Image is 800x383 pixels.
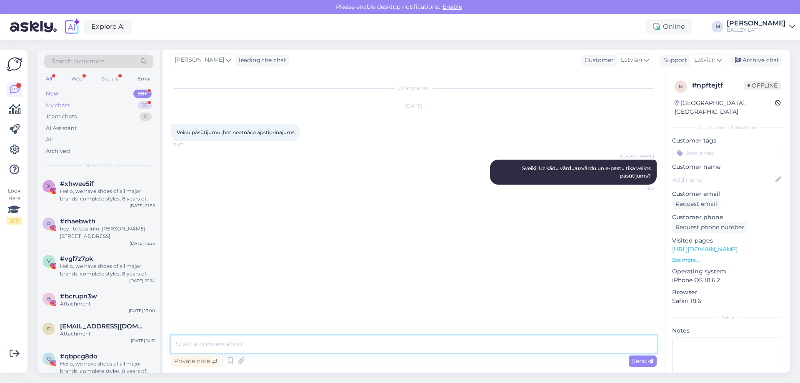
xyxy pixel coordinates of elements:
[70,73,84,84] div: Web
[60,360,155,375] div: Hello, we have shoes of all major brands, complete styles, 8 years of professional experience, we...
[130,203,155,209] div: [DATE] 21:55
[85,162,112,169] span: New chats
[730,55,782,66] div: Archive chat
[60,225,155,240] div: hey ! te būs info: [PERSON_NAME][STREET_ADDRESS] [EMAIL_ADDRESS][DOMAIN_NAME]
[47,325,51,332] span: p
[675,99,775,116] div: [GEOGRAPHIC_DATA], [GEOGRAPHIC_DATA]
[235,56,286,65] div: leading the chat
[171,355,220,367] div: Private note
[177,129,295,135] span: Veicu pasūtījumu ,bet neatnāca apstiprinajums
[60,188,155,203] div: Hello, we have shoes of all major brands, complete styles, 8 years of professional experience, we...
[672,326,783,335] p: Notes
[646,19,692,34] div: Online
[47,220,51,227] span: r
[672,124,783,131] div: Customer information
[672,136,783,145] p: Customer tags
[60,255,93,263] span: #vgl7z7pk
[692,80,744,90] div: # npftejtf
[672,198,720,210] div: Request email
[621,55,642,65] span: Latvian
[60,300,155,308] div: Attachment
[744,81,781,90] span: Offline
[47,183,50,189] span: x
[672,175,774,184] input: Add name
[672,147,783,159] input: Add a tag
[60,330,155,338] div: Attachment
[522,165,652,179] span: Sveiki! Uz kādu vārdu/uzvārdu un e-pastu tika veikts pasūtījums?
[727,20,786,27] div: [PERSON_NAME]
[46,124,77,133] div: AI Assistant
[131,338,155,344] div: [DATE] 14:11
[623,185,654,191] span: 11:51
[660,56,687,65] div: Support
[60,323,147,330] span: psyooze@gmail.com
[46,90,59,98] div: New
[171,85,657,92] div: Chat started
[672,297,783,305] p: Safari 18.6
[672,288,783,297] p: Browser
[60,293,97,300] span: #bcrupn3w
[133,90,152,98] div: 99+
[7,187,22,225] div: Look Here
[46,135,53,144] div: All
[694,55,715,65] span: Latvian
[44,73,54,84] div: All
[672,245,737,253] a: [URL][DOMAIN_NAME]
[60,353,97,360] span: #qbpcg8do
[60,180,94,188] span: #xhwee5if
[672,222,747,233] div: Request phone number
[129,278,155,284] div: [DATE] 22:14
[84,20,132,34] a: Explore AI
[672,236,783,245] p: Visited pages
[52,57,105,66] span: Search customers
[440,3,465,10] span: Enable
[47,295,51,302] span: b
[60,263,155,278] div: Hello, we have shoes of all major brands, complete styles, 8 years of professional experience, we...
[672,276,783,285] p: iPhone OS 18.6.2
[727,20,795,33] a: [PERSON_NAME]BALLZY LAT
[672,163,783,171] p: Customer name
[140,113,152,121] div: 0
[632,357,653,365] span: Send
[136,73,153,84] div: Email
[7,217,22,225] div: 2 / 3
[47,355,51,362] span: q
[672,190,783,198] p: Customer email
[100,73,120,84] div: Socials
[129,308,155,314] div: [DATE] 17:00
[7,56,22,72] img: Askly Logo
[175,55,224,65] span: [PERSON_NAME]
[679,83,683,90] span: n
[672,314,783,321] div: Extra
[138,101,152,110] div: 16
[46,101,70,110] div: My chats
[672,267,783,276] p: Operating system
[60,218,95,225] span: #rhaebwth
[46,113,77,121] div: Team chats
[46,147,70,155] div: Archived
[727,27,786,33] div: BALLZY LAT
[47,258,50,264] span: v
[63,18,81,35] img: explore-ai
[581,56,614,65] div: Customer
[130,240,155,246] div: [DATE] 13:23
[712,21,723,33] div: M
[672,213,783,222] p: Customer phone
[173,142,205,148] span: 11:47
[171,102,657,110] div: [DATE]
[618,153,654,159] span: [PERSON_NAME]
[672,256,783,264] p: See more ...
